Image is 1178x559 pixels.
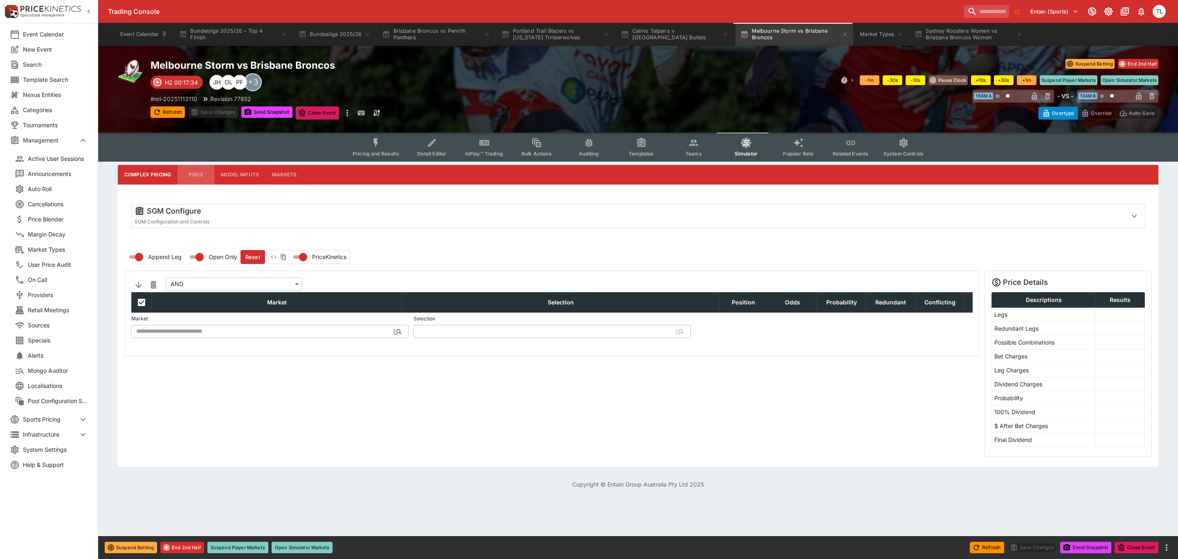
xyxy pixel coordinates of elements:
[214,165,265,185] button: Model Inputs
[833,151,868,157] span: Related Events
[272,542,333,553] button: Open Simulator Markets
[209,252,237,261] span: Open Only
[1118,59,1158,69] button: End 2nd Half
[105,542,157,553] button: Suspend Betting
[294,23,375,46] button: Bundesliga 2025/26
[28,230,88,239] span: Margin Decay
[174,23,292,46] button: Bundesliga 2025/26 – Top 4 Finish
[23,45,88,54] span: New Event
[151,106,185,118] button: Refresh
[992,363,1096,377] td: Leg Charges
[522,151,552,157] span: Bulk Actions
[152,292,402,312] th: Market
[1078,92,1097,99] span: Team B
[1101,75,1158,85] button: Open Simulator Markets
[497,23,614,46] button: Portland Trail Blazers vs [US_STATE] Timberwolves
[207,542,268,553] button: Suspend Player Markets
[221,75,236,90] div: Owen Looney
[353,151,399,157] span: Pricing and Results
[279,252,288,262] button: Copy payload to clipboard
[992,349,1096,363] td: Bet Charges
[992,321,1096,335] td: Redundant Legs
[915,292,964,312] th: Conflicting
[135,206,1120,216] div: SGM Configure
[840,76,848,84] svg: Clock Controls
[768,292,817,312] th: Odds
[616,23,734,46] button: Cairns Taipans v [GEOGRAPHIC_DATA] Bullets
[148,252,182,261] span: Append Leg
[115,23,173,46] button: Event Calendar
[994,75,1014,85] button: +30s
[1052,109,1074,117] p: Overtype
[28,185,88,193] span: Auto Roll
[910,23,1027,46] button: Sydney Roosters Women vs Brisbane Broncos Women
[108,7,961,16] div: Trading Console
[1115,542,1158,553] button: Close Event
[23,30,88,38] span: Event Calendar
[342,106,352,119] button: more
[244,73,262,91] div: +3
[166,277,302,291] div: AND
[906,75,925,85] button: -10s
[209,75,224,90] div: Jiahao Hao
[165,78,198,87] p: H2 00:17:34
[1153,5,1166,18] div: Trent Lewis
[28,154,88,163] span: Active User Sessions
[28,260,88,269] span: User Price Audit
[817,292,866,312] th: Probability
[23,136,78,144] span: Management
[719,292,768,312] th: Position
[1039,107,1158,119] div: Start From
[28,366,88,375] span: Mongo Auditor
[28,275,88,284] span: On Call
[265,165,303,185] button: Markets
[1040,75,1097,85] button: Suspend Player Markets
[28,291,88,299] span: Providers
[28,200,88,208] span: Cancellations
[992,307,1096,321] td: Legs
[735,151,758,157] span: Simulator
[883,151,924,157] span: System Controls
[210,95,251,103] p: Revision 77852
[992,405,1096,419] td: 100% Dividend
[28,381,88,390] span: Localisations
[1134,4,1149,19] button: Notifications
[377,23,495,46] button: Brisbane Broncos vs Penrith Panthers
[28,215,88,223] span: Price Blender
[269,252,279,262] button: View payload
[98,480,1178,489] p: Copyright © Entain Group Australia Pty Ltd 2025
[23,121,88,129] span: Tournaments
[992,433,1096,446] td: Final Dividend
[1011,5,1024,18] button: No Bookmarks
[118,165,178,185] button: Complex Pricing
[1162,543,1171,552] button: more
[160,542,204,553] button: End 2nd Half
[312,252,346,261] span: PriceKinetics
[346,133,930,162] div: Event type filters
[1095,292,1144,307] th: Results
[971,75,991,85] button: +10s
[992,419,1096,433] td: $ After Bet Charges
[23,90,88,99] span: Nexus Entities
[1066,59,1115,69] button: Suspend Betting
[241,106,292,118] button: Send Snapshot
[992,391,1096,405] td: Probability
[629,151,654,157] span: Templates
[23,415,78,424] span: Sports Pricing
[232,75,247,90] div: Peter Fairgrieve
[23,60,88,69] span: Search
[992,292,1096,307] th: Descriptions
[1115,107,1158,119] button: Auto-Save
[860,75,879,85] button: -1m
[23,106,88,114] span: Categories
[23,75,88,84] span: Template Search
[178,165,214,185] button: Price
[579,151,599,157] span: Auditing
[465,151,503,157] span: InPlay™ Trading
[1057,92,1073,100] h6: - VS -
[390,324,405,339] button: Open
[1150,2,1168,20] button: Trent Lewis
[414,313,691,325] label: Selection
[23,445,88,454] span: System Settings
[28,397,88,405] span: Pool Configuration Sets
